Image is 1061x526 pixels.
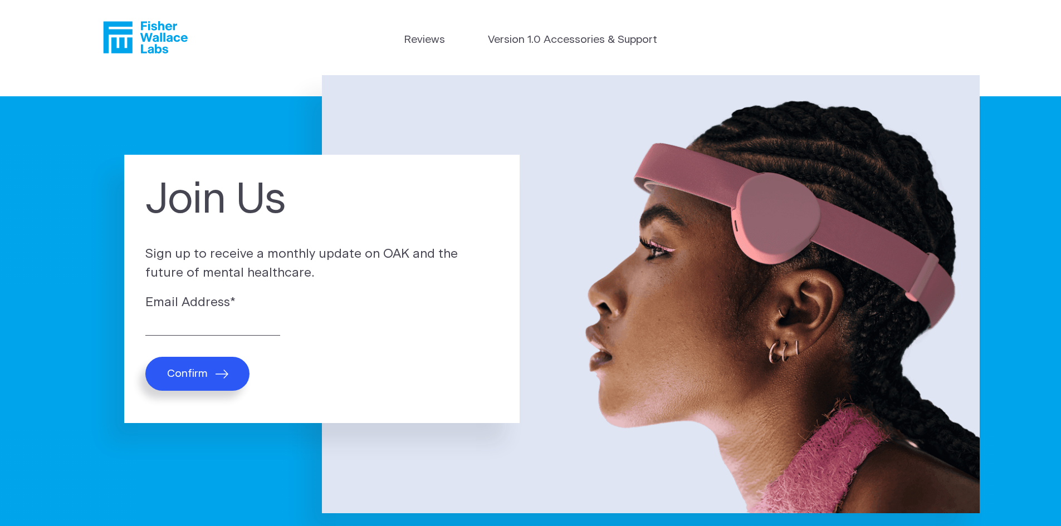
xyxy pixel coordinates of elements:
span: Confirm [167,367,208,380]
a: Reviews [404,32,445,48]
h1: Join Us [145,176,498,225]
a: Version 1.0 Accessories & Support [488,32,657,48]
label: Email Address [145,293,498,312]
button: Confirm [145,357,250,391]
p: Sign up to receive a monthly update on OAK and the future of mental healthcare. [145,245,498,282]
a: Fisher Wallace [103,21,188,53]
